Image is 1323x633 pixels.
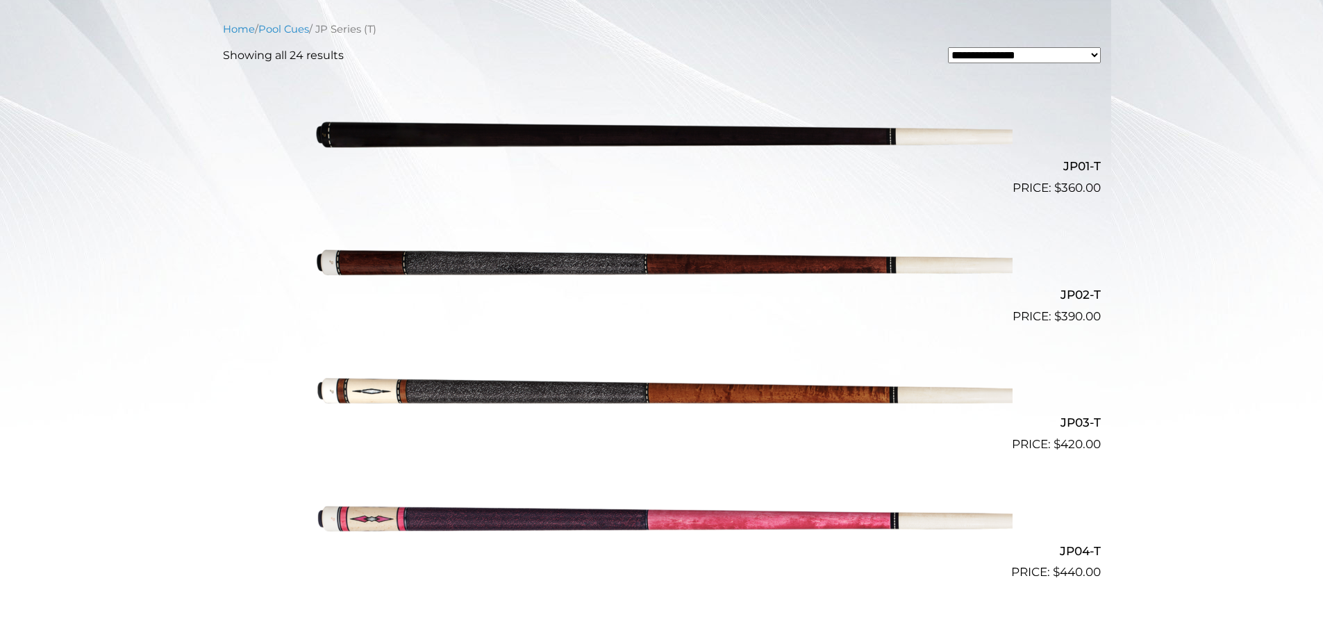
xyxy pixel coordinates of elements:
a: JP03-T $420.00 [223,331,1101,454]
a: JP01-T $360.00 [223,75,1101,197]
img: JP02-T [311,203,1013,320]
h2: JP03-T [223,410,1101,436]
a: Pool Cues [258,23,309,35]
h2: JP04-T [223,538,1101,564]
p: Showing all 24 results [223,47,344,64]
bdi: 420.00 [1054,437,1101,451]
bdi: 360.00 [1054,181,1101,195]
bdi: 440.00 [1053,565,1101,579]
img: JP04-T [311,459,1013,576]
h2: JP01-T [223,154,1101,179]
span: $ [1053,565,1060,579]
bdi: 390.00 [1054,309,1101,323]
nav: Breadcrumb [223,22,1101,37]
a: Home [223,23,255,35]
span: $ [1054,437,1060,451]
img: JP03-T [311,331,1013,448]
a: JP04-T $440.00 [223,459,1101,582]
span: $ [1054,181,1061,195]
span: $ [1054,309,1061,323]
a: JP02-T $390.00 [223,203,1101,325]
select: Shop order [948,47,1101,63]
img: JP01-T [311,75,1013,192]
h2: JP02-T [223,281,1101,307]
